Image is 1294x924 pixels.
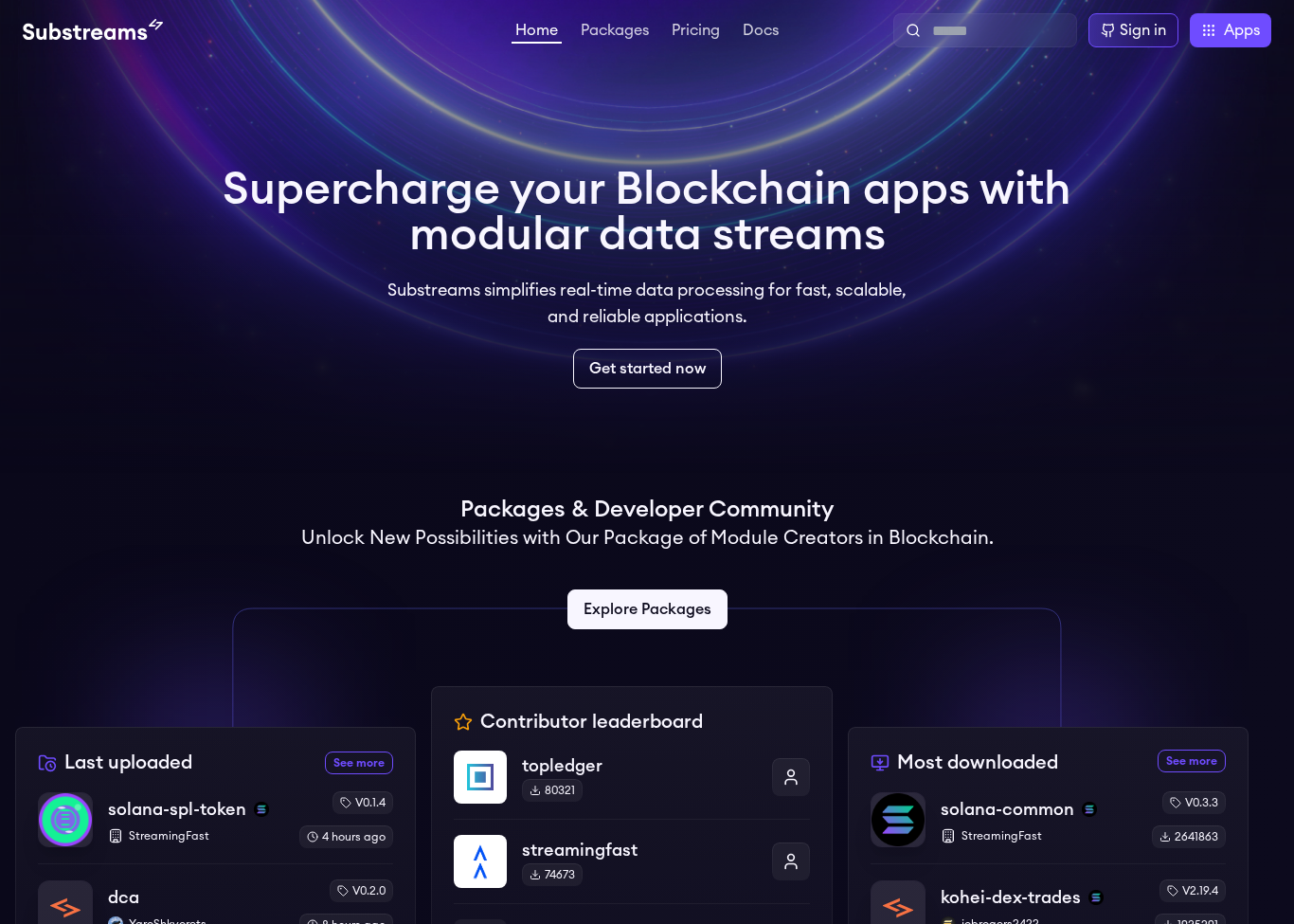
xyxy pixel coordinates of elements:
[941,828,1137,843] p: StreamingFast
[1082,802,1097,817] img: solana
[872,793,925,846] img: solana-common
[668,23,724,42] a: Pricing
[512,23,562,44] a: Home
[39,793,92,846] img: solana-spl-token
[522,837,756,863] p: streamingfast
[454,835,507,888] img: streamingfast
[454,751,809,819] a: topledgertopledger80321
[871,791,1226,863] a: solana-commonsolana-commonsolanaStreamingFastv0.3.32641863
[374,277,920,330] p: Substreams simplifies real-time data processing for fast, scalable, and reliable applications.
[454,751,507,804] img: topledger
[254,802,269,817] img: solana
[577,23,653,42] a: Packages
[739,23,782,42] a: Docs
[454,819,809,903] a: streamingfaststreamingfast74673
[1120,19,1166,42] div: Sign in
[330,879,393,902] div: v0.2.0
[522,752,756,779] p: topledger
[108,796,246,823] p: solana-spl-token
[1088,13,1178,47] a: Sign in
[1152,825,1226,848] div: 2641863
[325,752,393,774] a: See more recently uploaded packages
[38,791,393,863] a: solana-spl-tokensolana-spl-tokensolanaStreamingFastv0.1.44 hours ago
[1158,750,1226,772] a: See more most downloaded packages
[941,796,1074,823] p: solana-common
[522,863,583,886] div: 74673
[567,589,728,629] a: Explore Packages
[108,828,284,843] p: StreamingFast
[1224,19,1260,42] span: Apps
[460,495,834,525] h1: Packages & Developer Community
[1162,791,1226,814] div: v0.3.3
[332,791,393,814] div: v0.1.4
[301,525,994,552] h2: Unlock New Possibilities with Our Package of Module Creators in Blockchain.
[1088,890,1104,905] img: solana
[941,884,1081,911] p: kohei-dex-trades
[522,779,583,802] div: 80321
[1159,879,1226,902] div: v2.19.4
[23,19,163,42] img: Substream's logo
[223,167,1071,258] h1: Supercharge your Blockchain apps with modular data streams
[108,884,139,911] p: dca
[573,349,722,389] a: Get started now
[299,825,393,848] div: 4 hours ago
